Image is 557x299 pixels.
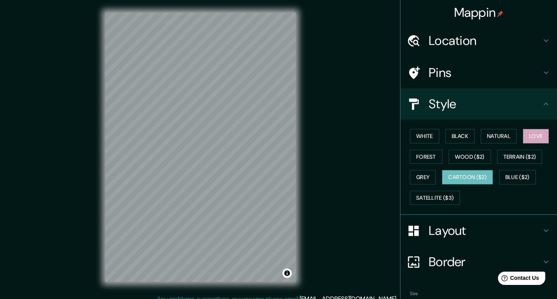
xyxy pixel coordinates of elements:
[410,129,439,143] button: White
[429,33,541,48] h4: Location
[410,150,442,164] button: Forest
[497,11,503,17] img: pin-icon.png
[401,246,557,278] div: Border
[410,290,418,297] label: Size
[446,129,475,143] button: Black
[499,170,536,184] button: Blue ($2)
[523,129,549,143] button: Love
[481,129,517,143] button: Natural
[429,65,541,81] h4: Pins
[410,170,436,184] button: Grey
[429,223,541,238] h4: Layout
[497,150,543,164] button: Terrain ($2)
[410,191,460,205] button: Satellite ($3)
[401,215,557,246] div: Layout
[282,269,292,278] button: Toggle attribution
[449,150,491,164] button: Wood ($2)
[487,269,548,290] iframe: Help widget launcher
[442,170,493,184] button: Cartoon ($2)
[105,13,296,282] canvas: Map
[401,88,557,120] div: Style
[429,254,541,270] h4: Border
[401,57,557,88] div: Pins
[401,25,557,56] div: Location
[454,5,504,20] h4: Mappin
[429,96,541,112] h4: Style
